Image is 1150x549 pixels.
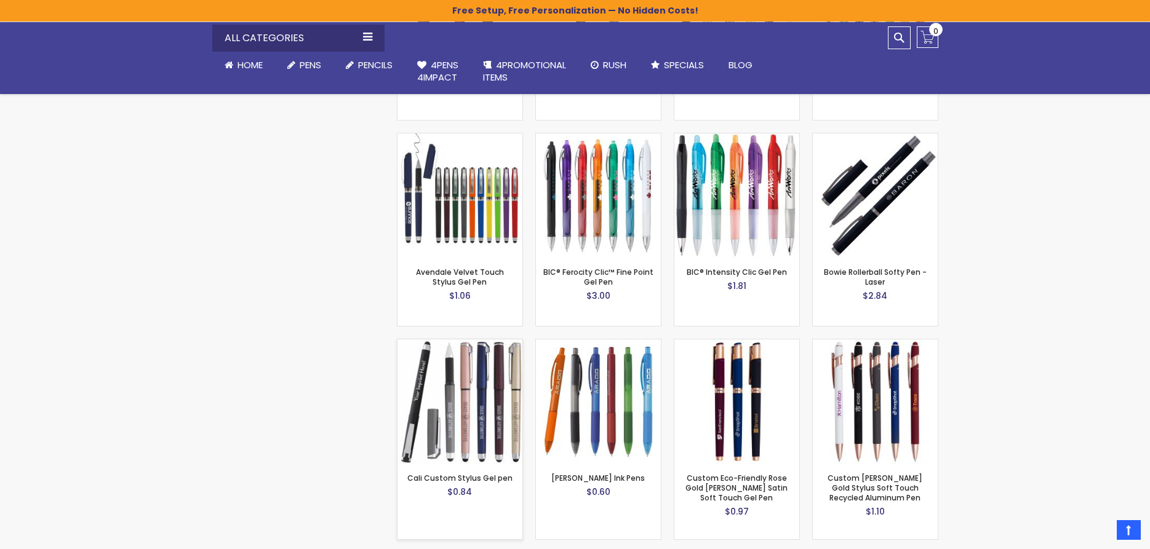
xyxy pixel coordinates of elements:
span: $0.97 [725,505,749,518]
a: Avendale Velvet Touch Stylus Gel Pen [416,267,504,287]
a: BIC® Ferocity Clic™ Fine Point Gel Pen [536,133,661,143]
a: Bowie Rollerball Softy Pen - Laser [813,133,938,143]
img: BIC® Intensity Clic Gel Pen [674,133,799,258]
img: Custom Lexi Rose Gold Stylus Soft Touch Recycled Aluminum Pen [813,339,938,464]
span: $1.06 [449,290,471,302]
span: Pens [300,58,321,71]
span: $3.00 [586,290,610,302]
a: Pens [275,52,333,79]
span: $0.60 [586,486,610,498]
a: 4Pens4impact [405,52,471,92]
a: Home [212,52,275,79]
img: Avendale Velvet Touch Stylus Gel Pen [397,133,522,258]
a: BIC® Intensity Clic Gel Pen [687,267,787,277]
a: [PERSON_NAME] Ink Pens [551,473,645,483]
span: $0.84 [447,486,472,498]
span: Specials [664,58,704,71]
div: All Categories [212,25,385,52]
span: 0 [933,25,938,37]
span: $1.81 [727,280,746,292]
span: Blog [729,58,753,71]
img: Cali Custom Stylus Gel pen [397,339,522,464]
a: Pencils [333,52,405,79]
a: Avendale Velvet Touch Stylus Gel Pen [397,133,522,143]
img: Cliff Gel Ink Pens [536,339,661,464]
a: Custom Lexi Rose Gold Stylus Soft Touch Recycled Aluminum Pen [813,339,938,349]
a: 4PROMOTIONALITEMS [471,52,578,92]
span: $2.84 [863,290,887,302]
img: BIC® Ferocity Clic™ Fine Point Gel Pen [536,137,661,253]
a: Cliff Gel Ink Pens [536,339,661,349]
span: 4PROMOTIONAL ITEMS [483,58,566,84]
img: Custom Eco-Friendly Rose Gold Earl Satin Soft Touch Gel Pen [674,339,799,464]
a: 0 [917,26,938,48]
a: Blog [716,52,765,79]
span: Rush [603,58,626,71]
a: Cali Custom Stylus Gel pen [407,473,513,483]
a: BIC® Ferocity Clic™ Fine Point Gel Pen [543,267,653,287]
a: BIC® Intensity Clic Gel Pen [674,133,799,143]
span: $1.10 [866,505,885,518]
a: Rush [578,52,639,79]
a: Bowie Rollerball Softy Pen - Laser [824,267,927,287]
a: Cali Custom Stylus Gel pen [397,339,522,349]
a: Custom Eco-Friendly Rose Gold [PERSON_NAME] Satin Soft Touch Gel Pen [685,473,788,503]
img: Bowie Rollerball Softy Pen - Laser [813,133,938,258]
a: Custom [PERSON_NAME] Gold Stylus Soft Touch Recycled Aluminum Pen [828,473,922,503]
span: Home [238,58,263,71]
span: 4Pens 4impact [417,58,458,84]
a: Custom Eco-Friendly Rose Gold Earl Satin Soft Touch Gel Pen [674,339,799,349]
span: Pencils [358,58,393,71]
a: Top [1117,520,1141,540]
a: Specials [639,52,716,79]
